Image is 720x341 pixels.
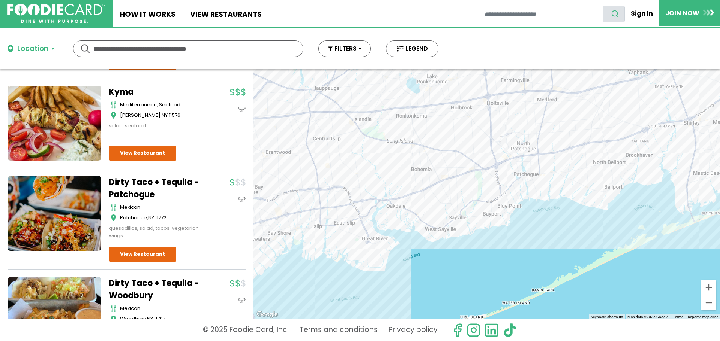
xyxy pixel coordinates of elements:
[154,315,165,322] span: 11797
[111,214,116,222] img: map_icon.svg
[7,4,105,24] img: FoodieCard; Eat, Drink, Save, Donate
[111,204,116,211] img: cutlery_icon.svg
[701,295,716,310] button: Zoom out
[120,112,202,119] div: ,
[300,323,378,337] a: Terms and conditions
[109,122,202,130] div: salad, seafood
[7,43,54,54] button: Location
[120,101,202,109] div: mediterranean, seafood
[502,323,517,337] img: tiktok.svg
[255,310,280,319] a: Open this area in Google Maps (opens a new window)
[388,323,438,337] a: Privacy policy
[120,204,202,211] div: mexican
[111,305,116,312] img: cutlery_icon.svg
[109,225,202,239] div: quesadillas, salad, tacos, vegetarian, wings
[625,5,659,22] a: Sign In
[627,315,668,319] span: Map data ©2025 Google
[17,43,48,54] div: Location
[591,314,623,320] button: Keyboard shortcuts
[120,112,160,119] span: [PERSON_NAME]
[169,112,180,119] span: 11576
[120,214,147,221] span: Patchogue
[688,315,718,319] a: Report a map error
[109,247,176,262] a: View Restaurant
[109,146,176,161] a: View Restaurant
[484,323,499,337] img: linkedin.svg
[238,106,246,113] img: dinein_icon.svg
[109,277,202,302] a: Dirty Taco + Tequila - Woodbury
[120,214,202,222] div: ,
[478,6,603,22] input: restaurant search
[603,6,625,22] button: search
[255,310,280,319] img: Google
[111,112,116,119] img: map_icon.svg
[318,40,371,57] button: FILTERS
[109,86,202,98] a: Kyma
[111,101,116,109] img: cutlery_icon.svg
[386,40,438,57] button: LEGEND
[120,305,202,312] div: mexican
[673,315,683,319] a: Terms
[120,315,202,323] div: ,
[701,280,716,295] button: Zoom in
[155,214,166,221] span: 11772
[238,196,246,203] img: dinein_icon.svg
[109,176,202,201] a: Dirty Taco + Tequila - Patchogue
[450,323,465,337] svg: check us out on facebook
[162,112,168,119] span: NY
[148,214,154,221] span: NY
[120,315,146,322] span: Woodbury
[111,315,116,323] img: map_icon.svg
[238,297,246,304] img: dinein_icon.svg
[147,315,153,322] span: NY
[203,323,289,337] p: © 2025 Foodie Card, Inc.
